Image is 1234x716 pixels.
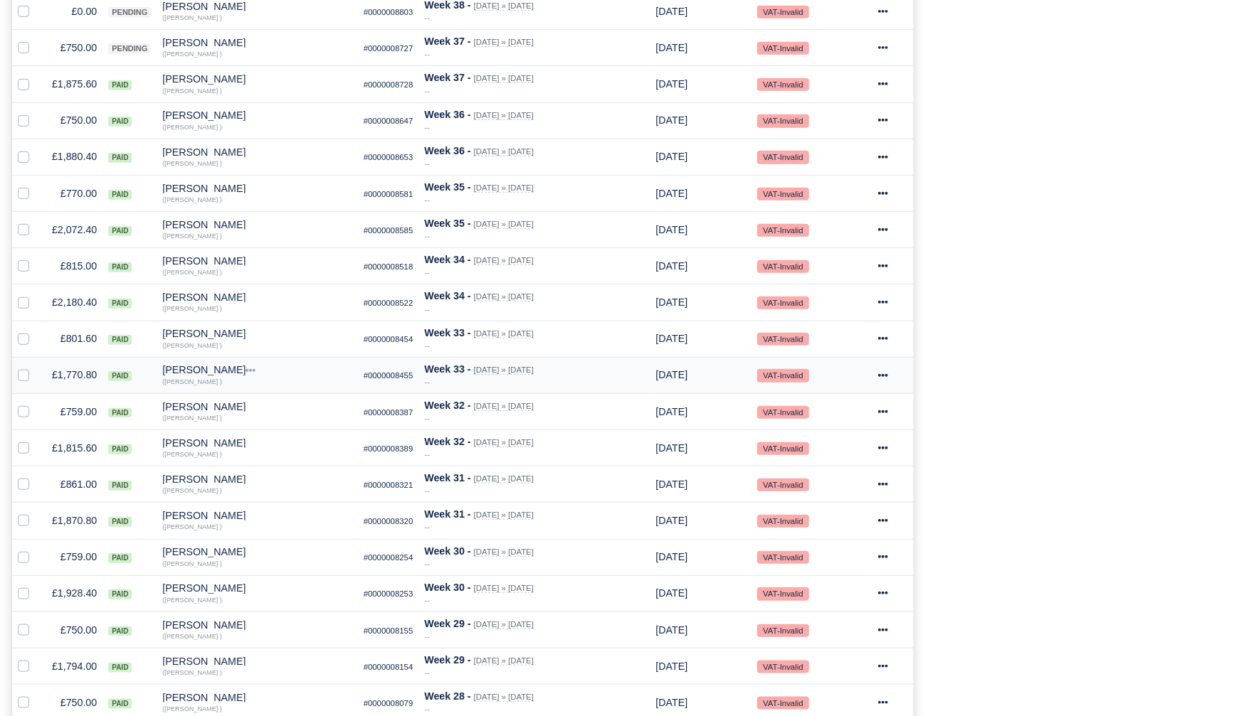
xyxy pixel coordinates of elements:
[757,624,808,637] small: VAT-Invalid
[424,50,430,58] i: --
[474,438,534,447] small: [DATE] » [DATE]
[364,553,413,562] small: #0000008254
[424,472,470,483] strong: Week 31 -
[364,44,413,53] small: #0000008727
[757,369,808,382] small: VAT-Invalid
[474,656,534,666] small: [DATE] » [DATE]
[424,378,430,386] i: --
[108,335,132,345] span: paid
[108,153,132,163] span: paid
[41,30,102,66] td: £750.00
[162,160,222,167] small: ([PERSON_NAME] )
[474,111,534,120] small: [DATE] » [DATE]
[162,402,352,412] div: [PERSON_NAME]
[757,296,808,309] small: VAT-Invalid
[656,624,688,636] span: 1 month ago
[656,78,688,90] span: 3 days ago
[41,321,102,357] td: £801.60
[162,1,352,11] div: [PERSON_NAME]
[364,226,413,235] small: #0000008585
[474,74,534,83] small: [DATE] » [DATE]
[424,414,430,422] i: --
[162,342,222,349] small: ([PERSON_NAME] )
[424,14,430,22] i: --
[364,80,413,89] small: #0000008728
[424,560,430,568] i: --
[757,479,808,491] small: VAT-Invalid
[656,587,688,599] span: 1 month ago
[424,363,470,375] strong: Week 33 -
[474,329,534,338] small: [DATE] » [DATE]
[424,232,430,240] i: --
[108,589,132,599] span: paid
[656,479,688,490] span: 1 month ago
[424,632,430,641] i: --
[424,305,430,314] i: --
[162,14,222,21] small: ([PERSON_NAME] )
[424,450,430,459] i: --
[41,248,102,284] td: £815.00
[424,596,430,604] i: --
[41,539,102,575] td: £759.00
[162,38,352,48] div: [PERSON_NAME]
[757,114,808,127] small: VAT-Invalid
[424,508,470,520] strong: Week 31 -
[162,633,222,640] small: ([PERSON_NAME] )
[364,589,413,598] small: #0000008253
[757,442,808,455] small: VAT-Invalid
[424,109,470,120] strong: Week 36 -
[656,333,688,344] span: 3 weeks ago
[364,699,413,707] small: #0000008079
[162,292,352,302] div: [PERSON_NAME]
[162,183,352,193] div: [PERSON_NAME]
[424,582,470,593] strong: Week 30 -
[162,365,352,375] div: [PERSON_NAME]
[108,299,132,309] span: paid
[474,402,534,411] small: [DATE] » [DATE]
[162,256,352,266] div: [PERSON_NAME]
[162,124,222,131] small: ([PERSON_NAME] )
[41,575,102,611] td: £1,928.40
[41,648,102,684] td: £1,794.00
[424,72,470,83] strong: Week 37 -
[108,7,151,18] span: pending
[41,102,102,139] td: £750.00
[364,371,413,380] small: #0000008455
[474,38,534,47] small: [DATE] » [DATE]
[108,626,132,636] span: paid
[656,188,688,199] span: 1 week ago
[364,408,413,417] small: #0000008387
[424,545,470,557] strong: Week 30 -
[757,587,808,600] small: VAT-Invalid
[41,139,102,175] td: £1,880.40
[364,262,413,271] small: #0000008518
[474,256,534,265] small: [DATE] » [DATE]
[162,147,352,157] div: [PERSON_NAME]
[424,618,470,629] strong: Week 29 -
[108,444,132,454] span: paid
[162,487,222,494] small: ([PERSON_NAME] )
[757,515,808,528] small: VAT-Invalid
[364,335,413,343] small: #0000008454
[757,151,808,164] small: VAT-Invalid
[162,110,352,120] div: [PERSON_NAME]
[108,663,132,673] span: paid
[424,400,470,411] strong: Week 32 -
[162,656,352,666] div: [PERSON_NAME]
[108,517,132,527] span: paid
[424,268,430,277] i: --
[757,42,808,55] small: VAT-Invalid
[162,220,352,230] div: [PERSON_NAME]
[108,699,132,709] span: paid
[474,584,534,593] small: [DATE] » [DATE]
[162,583,352,593] div: [PERSON_NAME]
[424,523,430,531] i: --
[757,224,808,237] small: VAT-Invalid
[162,523,222,530] small: ([PERSON_NAME] )
[364,299,413,307] small: #0000008522
[474,183,534,193] small: [DATE] » [DATE]
[424,327,470,338] strong: Week 33 -
[424,705,430,713] i: --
